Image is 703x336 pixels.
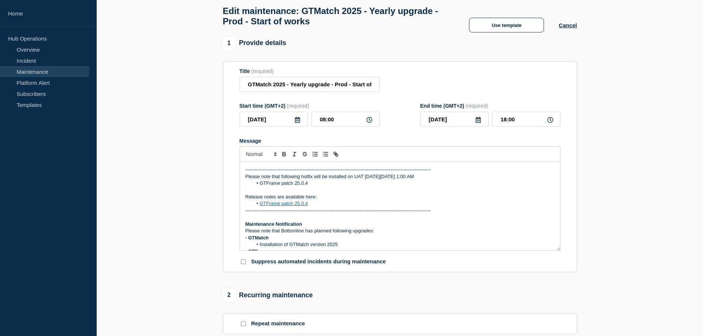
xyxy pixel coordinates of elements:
[245,235,269,240] strong: - GTMatch
[260,201,308,206] a: GTFrame patch 25.0.4
[245,173,555,180] p: Please note that following hotfix will be installed on UAT [DATE][DATE] 1:00 AM
[300,150,310,159] button: Toggle strikethrough text
[223,37,286,49] div: Provide details
[223,289,313,301] div: Recurring maintenance
[320,150,331,159] button: Toggle bulleted list
[239,68,380,74] div: Title
[251,258,386,265] p: Suppress automated incidents during maintenance
[279,150,289,159] button: Toggle bold text
[241,321,246,326] input: Repeat maintenance
[223,289,235,301] span: 2
[240,162,560,250] div: Message
[420,112,489,127] input: YYYY-MM-DD
[311,112,380,127] input: HH:MM
[331,150,341,159] button: Toggle link
[239,138,561,144] div: Message
[469,18,544,32] button: Use template
[241,259,246,264] input: Suppress automated incidents during maintenance
[466,103,488,109] span: (required)
[245,221,302,227] strong: Maintenance Notification
[243,150,279,159] span: Font size
[252,180,555,187] li: GTFrame patch 25.0.4
[223,37,235,49] span: 1
[251,320,305,327] p: Repeat maintenance
[559,22,577,28] button: Cancel
[223,6,455,27] h1: Edit maintenance: GTMatch 2025 - Yearly upgrade - Prod - Start of works
[420,103,561,109] div: End time (GMT+2)
[245,194,555,200] p: Release notes are available here:
[252,241,555,248] li: Installation of GTMatch version 2025
[492,112,561,127] input: HH:MM
[245,166,555,173] p: -------------------------------------------------------------------------------------------------...
[287,103,309,109] span: (required)
[239,103,380,109] div: Start time (GMT+2)
[251,68,274,74] span: (required)
[245,228,555,234] p: Please note that Bottomline has planned following upgrades:
[289,150,300,159] button: Toggle italic text
[239,112,308,127] input: YYYY-MM-DD
[245,207,555,214] p: -------------------------------------------------------------------------------------------------...
[239,77,380,92] input: Title
[245,249,269,254] strong: - GTFrame
[310,150,320,159] button: Toggle ordered list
